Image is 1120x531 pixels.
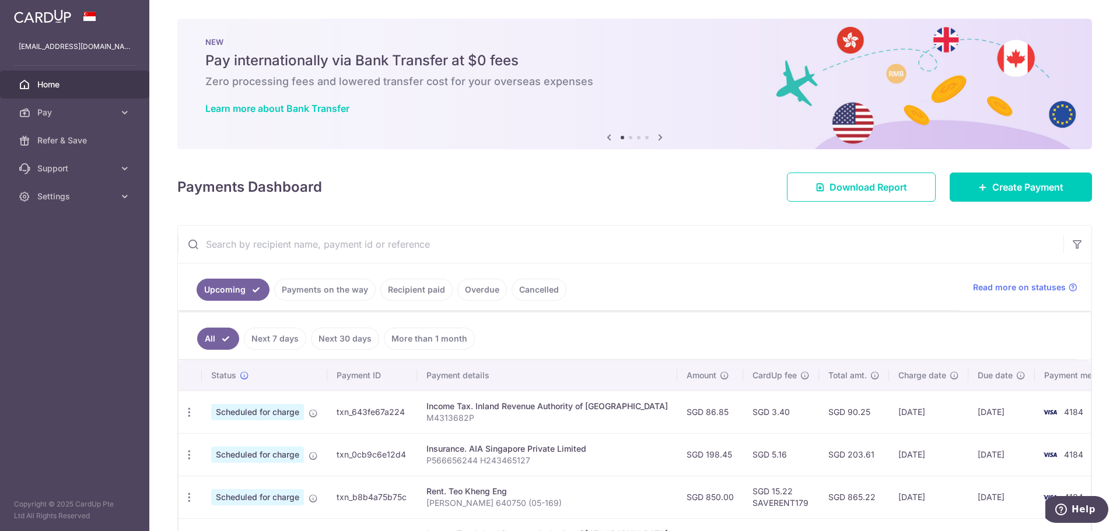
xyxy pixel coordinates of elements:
span: 4184 [1064,449,1083,459]
h4: Payments Dashboard [177,177,322,198]
h5: Pay internationally via Bank Transfer at $0 fees [205,51,1064,70]
span: Scheduled for charge [211,489,304,505]
span: Scheduled for charge [211,404,304,420]
iframe: Opens a widget where you can find more information [1045,496,1108,525]
td: SGD 86.85 [677,391,743,433]
img: Bank Card [1038,448,1062,462]
td: [DATE] [968,433,1035,476]
span: Due date [978,370,1013,381]
a: More than 1 month [384,328,475,350]
td: SGD 5.16 [743,433,819,476]
a: Overdue [457,279,507,301]
span: Refer & Save [37,135,114,146]
th: Payment ID [327,360,417,391]
td: txn_b8b4a75b75c [327,476,417,518]
div: Income Tax. Inland Revenue Authority of [GEOGRAPHIC_DATA] [426,400,668,412]
td: SGD 3.40 [743,391,819,433]
span: Read more on statuses [973,282,1066,293]
a: Cancelled [512,279,566,301]
span: Home [37,79,114,90]
span: Download Report [829,180,907,194]
span: 4184 [1064,407,1083,417]
td: [DATE] [889,476,968,518]
a: Create Payment [950,173,1092,202]
img: Bank Card [1038,490,1062,504]
a: All [197,328,239,350]
span: Scheduled for charge [211,446,304,463]
input: Search by recipient name, payment id or reference [178,226,1063,263]
td: [DATE] [889,391,968,433]
td: SGD 15.22 SAVERENT179 [743,476,819,518]
div: Insurance. AIA Singapore Private Limited [426,443,668,455]
img: Bank Card [1038,405,1062,419]
p: P566656244 H243465127 [426,455,668,466]
span: Settings [37,191,114,202]
span: CardUp fee [752,370,797,381]
span: Amount [687,370,716,381]
span: Create Payment [992,180,1063,194]
span: Total amt. [828,370,867,381]
a: Payments on the way [274,279,376,301]
td: [DATE] [889,433,968,476]
td: txn_0cb9c6e12d4 [327,433,417,476]
td: txn_643fe67a224 [327,391,417,433]
span: Status [211,370,236,381]
a: Recipient paid [380,279,453,301]
p: [PERSON_NAME] 640750 (05-169) [426,497,668,509]
a: Learn more about Bank Transfer [205,103,349,114]
th: Payment details [417,360,677,391]
h6: Zero processing fees and lowered transfer cost for your overseas expenses [205,75,1064,89]
p: [EMAIL_ADDRESS][DOMAIN_NAME] [19,41,131,52]
a: Download Report [787,173,936,202]
a: Upcoming [197,279,269,301]
img: Bank transfer banner [177,19,1092,149]
a: Next 7 days [244,328,306,350]
span: Pay [37,107,114,118]
p: M4313682P [426,412,668,424]
a: Next 30 days [311,328,379,350]
img: CardUp [14,9,71,23]
p: NEW [205,37,1064,47]
td: SGD 850.00 [677,476,743,518]
a: Read more on statuses [973,282,1077,293]
span: Support [37,163,114,174]
td: [DATE] [968,391,1035,433]
span: Charge date [898,370,946,381]
td: SGD 203.61 [819,433,889,476]
td: [DATE] [968,476,1035,518]
td: SGD 90.25 [819,391,889,433]
td: SGD 865.22 [819,476,889,518]
span: 4184 [1064,492,1083,502]
td: SGD 198.45 [677,433,743,476]
div: Rent. Teo Kheng Eng [426,486,668,497]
